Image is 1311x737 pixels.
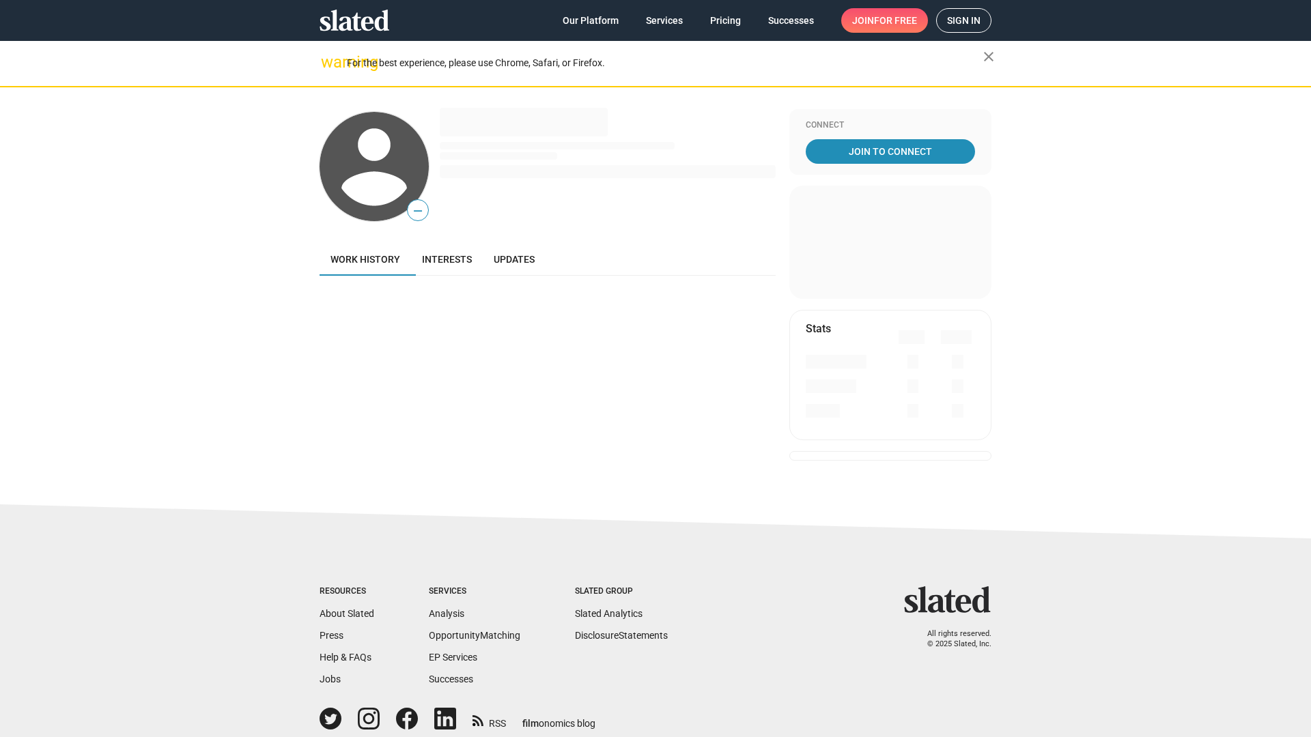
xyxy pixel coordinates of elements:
span: Successes [768,8,814,33]
a: Our Platform [552,8,630,33]
span: Join [852,8,917,33]
span: Work history [330,254,400,265]
a: Pricing [699,8,752,33]
a: Join To Connect [806,139,975,164]
span: Join To Connect [808,139,972,164]
mat-icon: close [981,48,997,65]
a: DisclosureStatements [575,630,668,641]
a: EP Services [429,652,477,663]
span: — [408,202,428,220]
a: Press [320,630,343,641]
a: Help & FAQs [320,652,371,663]
a: Successes [757,8,825,33]
mat-card-title: Stats [806,321,831,336]
span: Updates [494,254,535,265]
span: film [522,718,539,729]
span: Sign in [947,9,981,32]
div: Services [429,586,520,597]
a: Sign in [936,8,991,33]
div: For the best experience, please use Chrome, Safari, or Firefox. [347,54,983,72]
div: Connect [806,120,975,131]
a: filmonomics blog [522,706,595,730]
a: Work history [320,243,411,276]
a: About Slated [320,608,374,619]
span: Interests [422,254,472,265]
a: Joinfor free [841,8,928,33]
span: for free [874,8,917,33]
span: Pricing [710,8,741,33]
span: Services [646,8,683,33]
a: Jobs [320,674,341,684]
a: Services [635,8,694,33]
a: OpportunityMatching [429,630,520,641]
a: Successes [429,674,473,684]
a: Slated Analytics [575,608,643,619]
a: Analysis [429,608,464,619]
span: Our Platform [563,8,619,33]
mat-icon: warning [321,54,337,70]
p: All rights reserved. © 2025 Slated, Inc. [913,629,991,649]
div: Slated Group [575,586,668,597]
a: RSS [473,709,506,730]
div: Resources [320,586,374,597]
a: Updates [483,243,546,276]
a: Interests [411,243,483,276]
